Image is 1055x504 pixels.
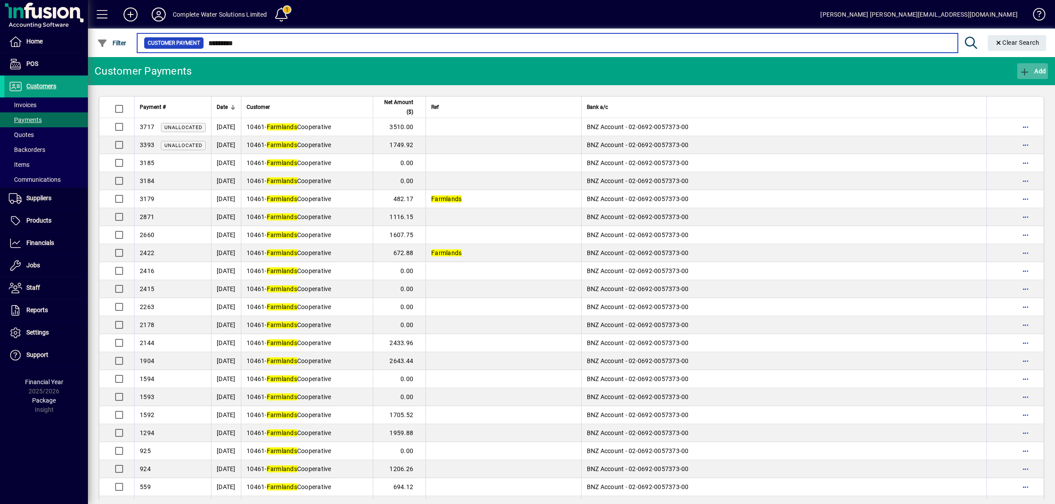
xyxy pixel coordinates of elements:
[1026,2,1044,30] a: Knowledge Base
[247,321,265,328] span: 10461
[247,267,265,274] span: 10461
[267,303,331,310] span: Cooperative
[378,97,421,117] div: Net Amount ($)
[587,429,689,436] span: BNZ Account - 02-0692-0057373-00
[164,125,202,130] span: Unallocated
[211,154,241,172] td: [DATE]
[241,298,373,316] td: -
[9,101,36,108] span: Invoices
[267,249,331,256] span: Cooperative
[140,393,154,400] span: 1593
[267,465,331,472] span: Cooperative
[140,483,151,490] span: 559
[164,143,202,148] span: Unallocated
[241,136,373,154] td: -
[241,334,373,352] td: -
[1019,210,1033,224] button: More options
[373,118,426,136] td: 3510.00
[267,249,297,256] em: Farmlands
[373,334,426,352] td: 2433.96
[1019,156,1033,170] button: More options
[95,64,192,78] div: Customer Payments
[1019,372,1033,386] button: More options
[373,154,426,172] td: 0.00
[4,255,88,277] a: Jobs
[267,177,297,184] em: Farmlands
[211,172,241,190] td: [DATE]
[97,40,127,47] span: Filter
[140,102,206,112] div: Payment #
[587,375,689,382] span: BNZ Account - 02-0692-0057373-00
[140,213,154,220] span: 2871
[247,411,265,418] span: 10461
[587,249,689,256] span: BNZ Account - 02-0692-0057373-00
[373,442,426,460] td: 0.00
[26,329,49,336] span: Settings
[217,102,228,112] span: Date
[1019,390,1033,404] button: More options
[145,7,173,22] button: Profile
[140,339,154,346] span: 2144
[26,60,38,67] span: POS
[267,231,331,238] span: Cooperative
[373,172,426,190] td: 0.00
[247,303,265,310] span: 10461
[587,339,689,346] span: BNZ Account - 02-0692-0057373-00
[1019,444,1033,458] button: More options
[247,465,265,472] span: 10461
[211,262,241,280] td: [DATE]
[140,123,154,130] span: 3717
[267,465,297,472] em: Farmlands
[140,195,154,202] span: 3179
[26,217,51,224] span: Products
[267,303,297,310] em: Farmlands
[241,388,373,406] td: -
[4,232,88,254] a: Financials
[431,102,576,112] div: Ref
[373,478,426,496] td: 694.12
[211,226,241,244] td: [DATE]
[4,172,88,187] a: Communications
[267,195,297,202] em: Farmlands
[4,277,88,299] a: Staff
[587,303,689,310] span: BNZ Account - 02-0692-0057373-00
[267,429,331,436] span: Cooperative
[267,357,297,364] em: Farmlands
[431,249,462,256] em: Farmlands
[9,131,34,138] span: Quotes
[140,411,154,418] span: 1592
[140,102,166,112] span: Payment #
[587,483,689,490] span: BNZ Account - 02-0692-0057373-00
[4,53,88,75] a: POS
[267,267,297,274] em: Farmlands
[373,424,426,442] td: 1959.88
[587,195,689,202] span: BNZ Account - 02-0692-0057373-00
[140,429,154,436] span: 1294
[373,406,426,424] td: 1705.52
[267,411,297,418] em: Farmlands
[140,375,154,382] span: 1594
[140,159,154,166] span: 3185
[373,136,426,154] td: 1749.92
[1019,174,1033,188] button: More options
[373,460,426,478] td: 1206.26
[241,154,373,172] td: -
[1019,336,1033,350] button: More options
[211,424,241,442] td: [DATE]
[587,231,689,238] span: BNZ Account - 02-0692-0057373-00
[211,334,241,352] td: [DATE]
[217,102,236,112] div: Date
[4,299,88,321] a: Reports
[211,136,241,154] td: [DATE]
[173,7,267,22] div: Complete Water Solutions Limited
[267,339,331,346] span: Cooperative
[247,285,265,292] span: 10461
[95,35,129,51] button: Filter
[241,424,373,442] td: -
[587,285,689,292] span: BNZ Account - 02-0692-0057373-00
[211,244,241,262] td: [DATE]
[1019,480,1033,494] button: More options
[140,285,154,292] span: 2415
[9,161,29,168] span: Items
[373,262,426,280] td: 0.00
